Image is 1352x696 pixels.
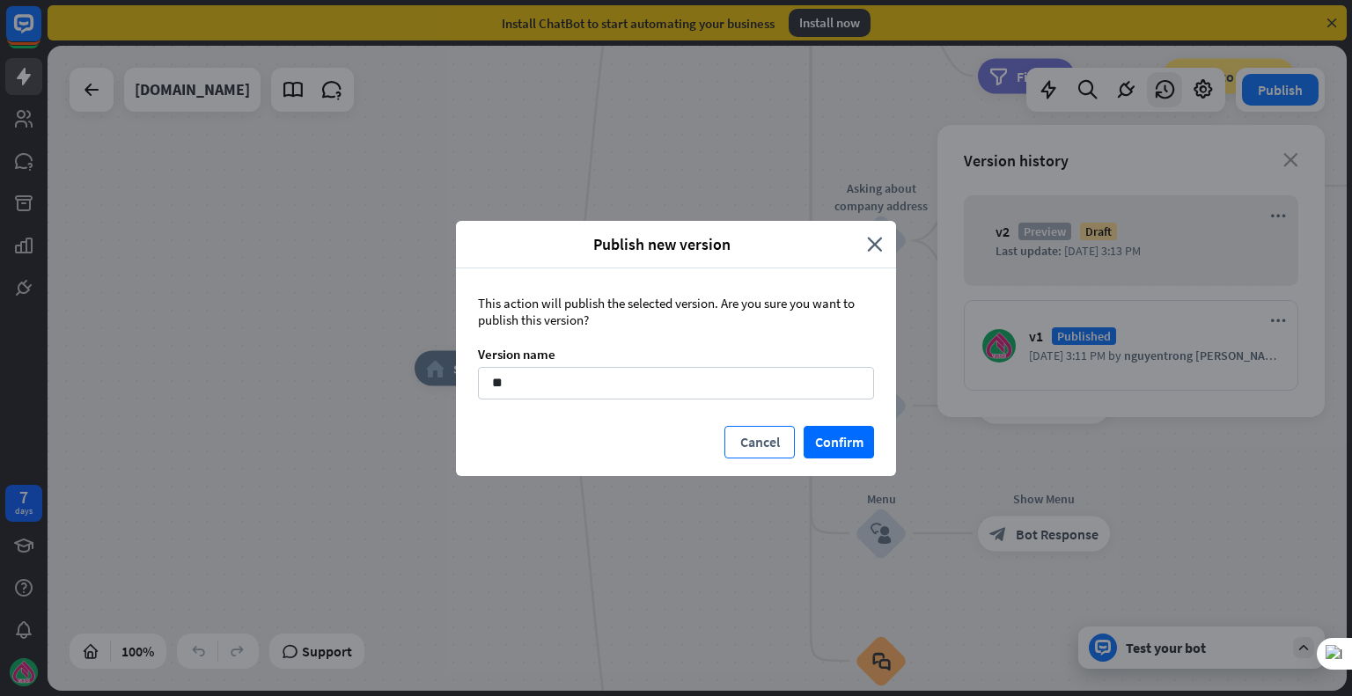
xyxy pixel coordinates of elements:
[804,426,874,458] button: Confirm
[478,295,874,328] div: This action will publish the selected version. Are you sure you want to publish this version?
[478,346,874,363] div: Version name
[469,234,854,254] span: Publish new version
[724,426,795,458] button: Cancel
[867,234,883,254] i: close
[14,7,67,60] button: Open LiveChat chat widget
